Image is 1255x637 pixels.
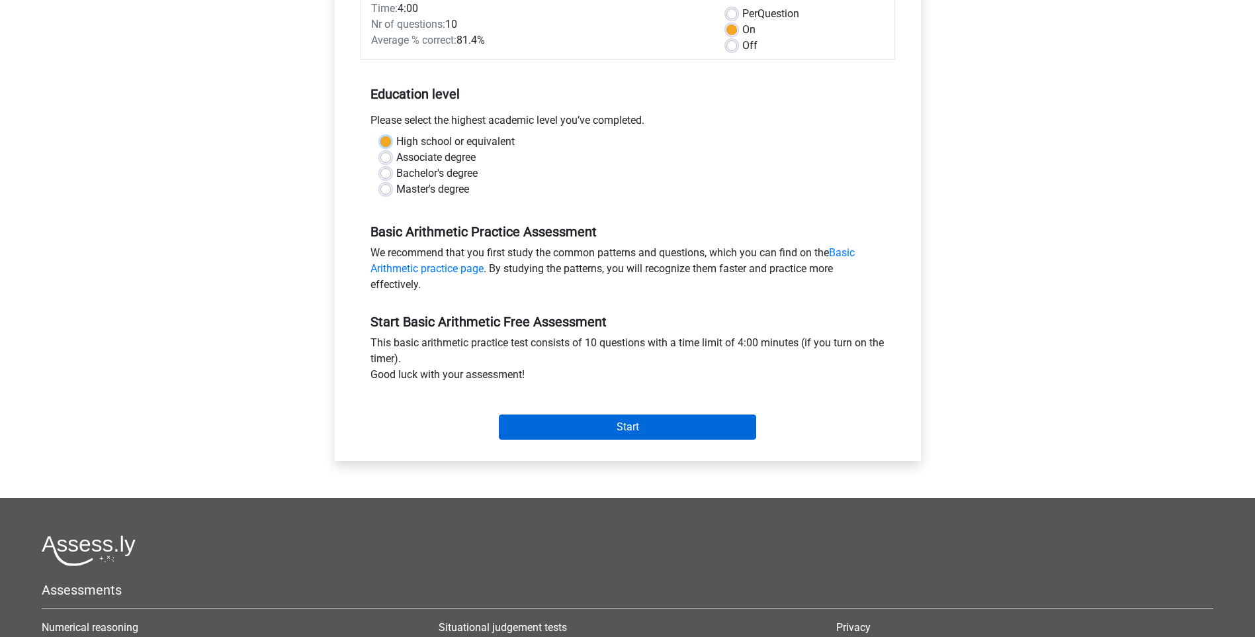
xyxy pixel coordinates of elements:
span: Average % correct: [371,34,456,46]
h5: Education level [370,81,885,107]
label: Master's degree [396,181,469,197]
label: Question [742,6,799,22]
img: Assessly logo [42,535,136,566]
label: Bachelor's degree [396,166,478,181]
h5: Basic Arithmetic Practice Assessment [370,224,885,240]
div: 10 [361,17,716,32]
h5: Start Basic Arithmetic Free Assessment [370,314,885,330]
div: Please select the highest academic level you’ve completed. [361,113,895,134]
input: Start [499,415,756,440]
a: Privacy [836,621,871,634]
span: Per [742,7,757,20]
div: This basic arithmetic practice test consists of 10 questions with a time limit of 4:00 minutes (i... [361,335,895,388]
label: High school or equivalent [396,134,515,150]
label: Associate degree [396,150,476,166]
div: 4:00 [361,1,716,17]
span: Time: [371,2,398,15]
span: Nr of questions: [371,18,445,30]
div: 81.4% [361,32,716,48]
div: We recommend that you first study the common patterns and questions, which you can find on the . ... [361,245,895,298]
a: Numerical reasoning [42,621,138,634]
label: Off [742,38,757,54]
label: On [742,22,756,38]
h5: Assessments [42,582,1213,598]
a: Situational judgement tests [439,621,567,634]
